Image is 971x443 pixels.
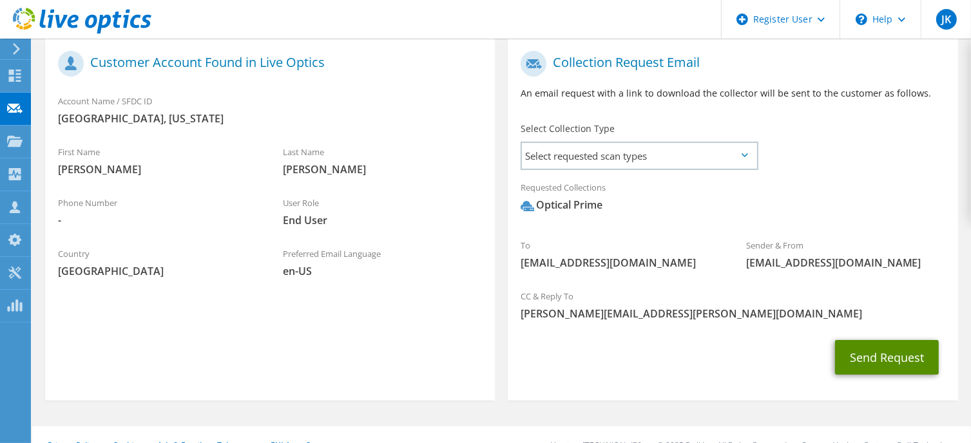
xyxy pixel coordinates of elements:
div: Sender & From [733,232,958,276]
div: User Role [270,189,495,234]
span: End User [283,213,482,227]
span: [PERSON_NAME][EMAIL_ADDRESS][PERSON_NAME][DOMAIN_NAME] [521,306,945,321]
div: Optical Prime [521,198,602,212]
div: Last Name [270,138,495,183]
svg: \n [856,14,867,25]
span: [EMAIL_ADDRESS][DOMAIN_NAME] [521,256,720,270]
label: Select Collection Type [521,122,615,135]
div: Phone Number [45,189,270,234]
span: JK [936,9,957,30]
span: Select requested scan types [522,143,756,169]
span: [GEOGRAPHIC_DATA], [US_STATE] [58,111,482,126]
button: Send Request [835,340,939,375]
span: - [58,213,257,227]
span: [GEOGRAPHIC_DATA] [58,264,257,278]
span: [PERSON_NAME] [58,162,257,176]
h1: Customer Account Found in Live Optics [58,51,476,77]
span: en-US [283,264,482,278]
div: To [508,232,733,276]
div: Requested Collections [508,174,957,225]
div: First Name [45,138,270,183]
p: An email request with a link to download the collector will be sent to the customer as follows. [521,86,945,100]
h1: Collection Request Email [521,51,938,77]
span: [EMAIL_ADDRESS][DOMAIN_NAME] [746,256,945,270]
div: Preferred Email Language [270,240,495,285]
div: Country [45,240,270,285]
span: [PERSON_NAME] [283,162,482,176]
div: Account Name / SFDC ID [45,88,495,132]
div: CC & Reply To [508,283,957,327]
